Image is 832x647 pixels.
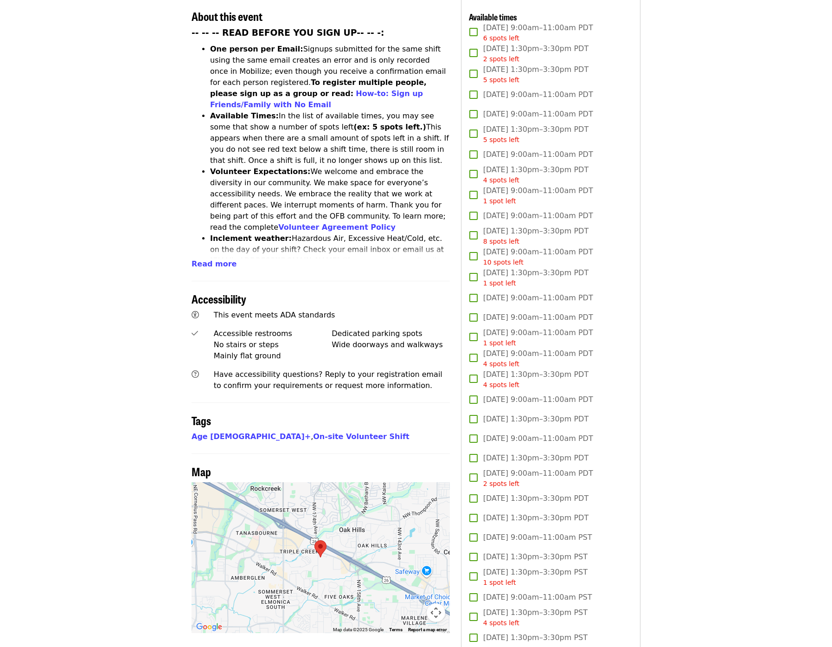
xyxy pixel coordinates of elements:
span: 1 spot left [483,197,516,205]
span: [DATE] 9:00am–11:00am PDT [483,348,593,369]
a: Volunteer Agreement Policy [278,223,396,232]
span: Have accessibility questions? Reply to your registration email to confirm your requirements or re... [214,370,442,390]
strong: To register multiple people, please sign up as a group or read: [210,78,427,98]
div: Mainly flat ground [214,350,332,362]
span: 5 spots left [483,76,519,84]
span: [DATE] 1:30pm–3:30pm PDT [483,267,589,288]
span: 1 spot left [483,279,516,287]
span: [DATE] 1:30pm–3:30pm PST [483,567,588,588]
span: [DATE] 9:00am–11:00am PDT [483,312,593,323]
span: [DATE] 1:30pm–3:30pm PST [483,607,588,628]
span: [DATE] 1:30pm–3:30pm PST [483,551,588,563]
span: [DATE] 1:30pm–3:30pm PDT [483,164,589,185]
span: 1 spot left [483,339,516,347]
div: Dedicated parking spots [332,328,450,339]
span: [DATE] 9:00am–11:00am PST [483,592,592,603]
span: 8 spots left [483,238,519,245]
strong: (ex: 5 spots left.) [353,123,426,131]
strong: -- -- -- READ BEFORE YOU SIGN UP-- -- -: [192,28,384,38]
span: Map [192,463,211,479]
span: [DATE] 1:30pm–3:30pm PDT [483,43,589,64]
span: [DATE] 1:30pm–3:30pm PST [483,632,588,643]
span: [DATE] 9:00am–11:00am PDT [483,109,593,120]
i: universal-access icon [192,311,199,319]
li: Signups submitted for the same shift using the same email creates an error and is only recorded o... [210,44,450,110]
button: Read more [192,259,237,270]
span: Map data ©2025 Google [333,627,384,632]
span: 10 spots left [483,259,524,266]
span: [DATE] 1:30pm–3:30pm PDT [483,414,589,425]
span: [DATE] 1:30pm–3:30pm PDT [483,226,589,246]
strong: One person per Email: [210,45,303,53]
strong: Available Times: [210,111,279,120]
span: [DATE] 1:30pm–3:30pm PDT [483,369,589,390]
span: [DATE] 9:00am–11:00am PDT [483,394,593,405]
span: [DATE] 1:30pm–3:30pm PDT [483,453,589,464]
img: Google [194,621,224,633]
span: 6 spots left [483,34,519,42]
span: [DATE] 9:00am–11:00am PDT [483,22,593,43]
div: Wide doorways and walkways [332,339,450,350]
span: [DATE] 9:00am–11:00am PDT [483,246,593,267]
li: Hazardous Air, Excessive Heat/Cold, etc. on the day of your shift? Check your email inbox or emai... [210,233,450,289]
span: 2 spots left [483,480,519,487]
strong: Inclement weather: [210,234,292,243]
li: In the list of available times, you may see some that show a number of spots left This appears wh... [210,110,450,166]
span: Read more [192,259,237,268]
a: On-site Volunteer Shift [313,432,409,441]
span: About this event [192,8,262,24]
i: check icon [192,329,198,338]
span: Available times [469,11,517,23]
span: 4 spots left [483,381,519,388]
span: [DATE] 1:30pm–3:30pm PDT [483,64,589,85]
span: [DATE] 9:00am–11:00am PST [483,532,592,543]
span: [DATE] 9:00am–11:00am PDT [483,210,593,221]
span: [DATE] 9:00am–11:00am PDT [483,185,593,206]
li: We welcome and embrace the diversity in our community. We make space for everyone’s accessibility... [210,166,450,233]
span: 4 spots left [483,176,519,184]
span: 4 spots left [483,360,519,368]
a: Report a map error [408,627,447,632]
span: [DATE] 9:00am–11:00am PDT [483,327,593,348]
span: This event meets ADA standards [214,311,335,319]
span: [DATE] 1:30pm–3:30pm PDT [483,124,589,145]
div: Accessible restrooms [214,328,332,339]
span: [DATE] 9:00am–11:00am PDT [483,468,593,489]
span: 4 spots left [483,619,519,627]
span: [DATE] 1:30pm–3:30pm PDT [483,512,589,524]
a: How-to: Sign up Friends/Family with No Email [210,89,423,109]
strong: Volunteer Expectations: [210,167,311,176]
span: 5 spots left [483,136,519,143]
span: [DATE] 9:00am–11:00am PDT [483,433,593,444]
span: Tags [192,412,211,428]
span: [DATE] 9:00am–11:00am PDT [483,149,593,160]
i: question-circle icon [192,370,199,379]
div: No stairs or steps [214,339,332,350]
span: [DATE] 9:00am–11:00am PDT [483,292,593,304]
a: Open this area in Google Maps (opens a new window) [194,621,224,633]
span: [DATE] 9:00am–11:00am PDT [483,89,593,100]
span: 2 spots left [483,55,519,63]
span: [DATE] 1:30pm–3:30pm PDT [483,493,589,504]
span: 1 spot left [483,579,516,586]
a: Age [DEMOGRAPHIC_DATA]+ [192,432,311,441]
button: Map camera controls [427,603,445,622]
span: Accessibility [192,291,246,307]
span: , [192,432,313,441]
a: Terms (opens in new tab) [389,627,403,632]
